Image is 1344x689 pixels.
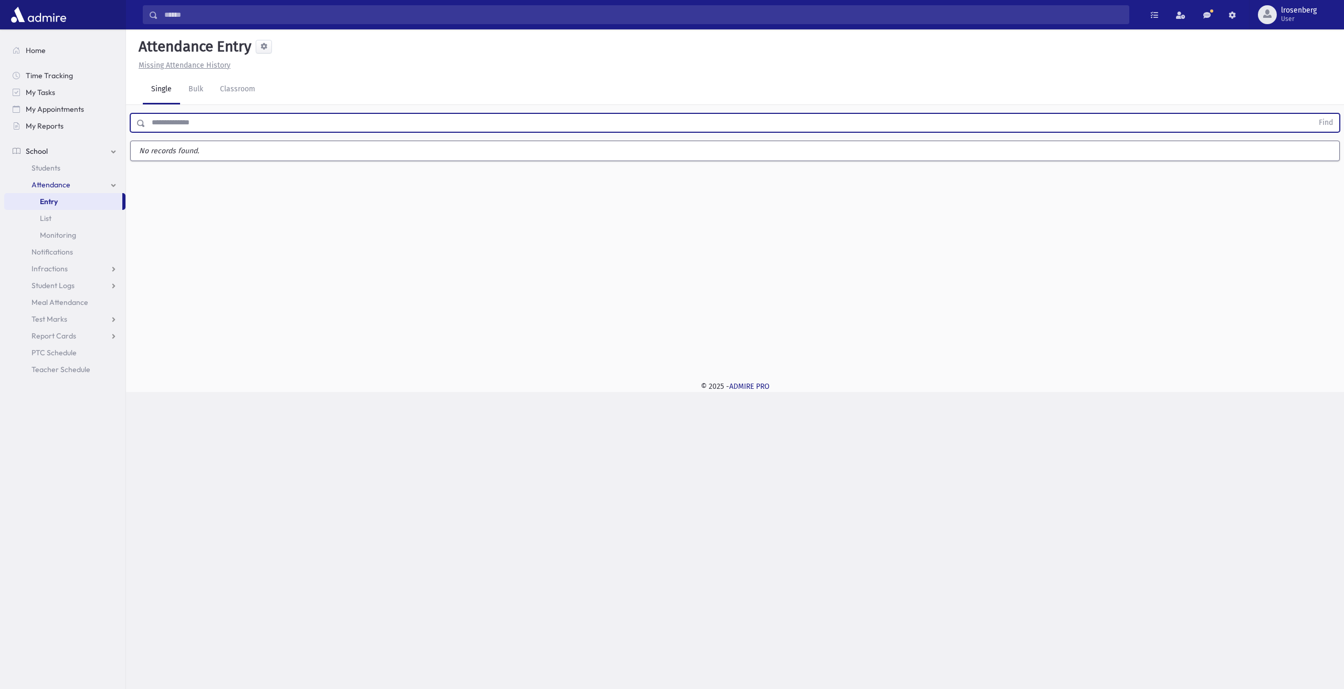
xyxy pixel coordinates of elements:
a: Time Tracking [4,67,125,84]
input: Search [158,5,1129,24]
a: My Reports [4,118,125,134]
a: School [4,143,125,160]
a: My Tasks [4,84,125,101]
span: School [26,146,48,156]
a: Home [4,42,125,59]
a: My Appointments [4,101,125,118]
a: Meal Attendance [4,294,125,311]
span: My Reports [26,121,64,131]
span: Entry [40,197,58,206]
a: Classroom [212,75,264,104]
a: Infractions [4,260,125,277]
span: Attendance [31,180,70,189]
span: Report Cards [31,331,76,341]
a: Bulk [180,75,212,104]
a: Report Cards [4,327,125,344]
span: User [1281,15,1317,23]
span: Test Marks [31,314,67,324]
span: Notifications [31,247,73,257]
button: Find [1312,114,1339,132]
span: Teacher Schedule [31,365,90,374]
span: lrosenberg [1281,6,1317,15]
span: Meal Attendance [31,298,88,307]
a: Attendance [4,176,125,193]
span: Home [26,46,46,55]
a: PTC Schedule [4,344,125,361]
a: Notifications [4,243,125,260]
u: Missing Attendance History [139,61,230,70]
span: Monitoring [40,230,76,240]
label: No records found. [131,141,1339,161]
span: Students [31,163,60,173]
a: Monitoring [4,227,125,243]
span: List [40,214,51,223]
a: ADMIRE PRO [729,382,770,391]
span: Time Tracking [26,71,73,80]
a: Teacher Schedule [4,361,125,378]
a: Missing Attendance History [134,61,230,70]
div: © 2025 - [143,381,1327,392]
a: Students [4,160,125,176]
span: PTC Schedule [31,348,77,357]
a: Single [143,75,180,104]
a: Student Logs [4,277,125,294]
a: Test Marks [4,311,125,327]
span: Infractions [31,264,68,273]
img: AdmirePro [8,4,69,25]
span: My Tasks [26,88,55,97]
h5: Attendance Entry [134,38,251,56]
span: Student Logs [31,281,75,290]
a: Entry [4,193,122,210]
a: List [4,210,125,227]
span: My Appointments [26,104,84,114]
